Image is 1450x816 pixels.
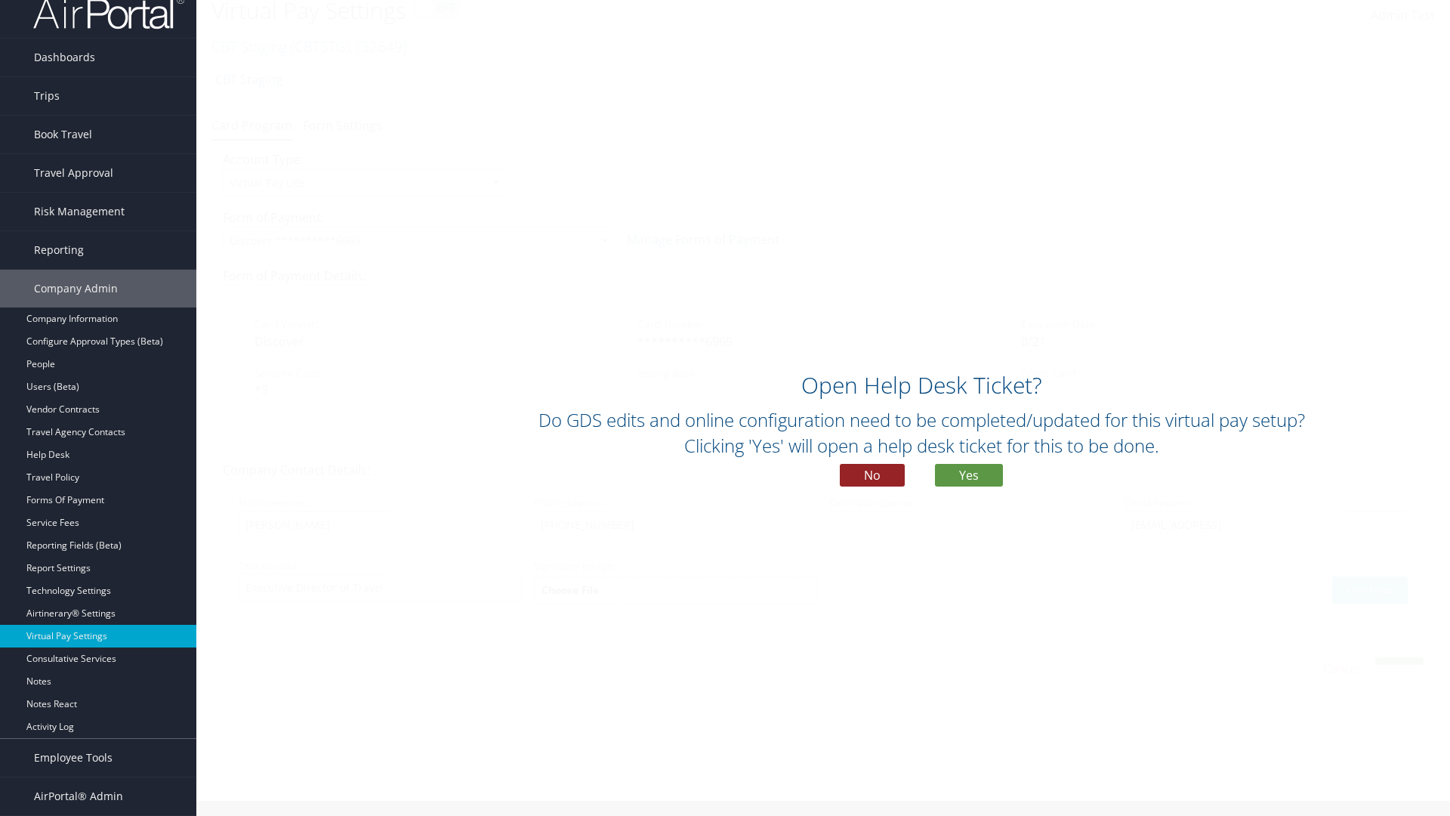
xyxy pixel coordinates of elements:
span: Company Admin [34,270,118,308]
span: Reporting [34,231,84,269]
span: Book Travel [34,116,92,153]
span: AirPortal® Admin [34,777,123,815]
span: Travel Approval [34,154,113,192]
span: Trips [34,77,60,115]
span: Employee Tools [34,739,113,777]
span: Dashboards [34,39,95,76]
span: Risk Management [34,193,125,230]
button: Yes [935,464,1003,487]
button: No [840,464,905,487]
